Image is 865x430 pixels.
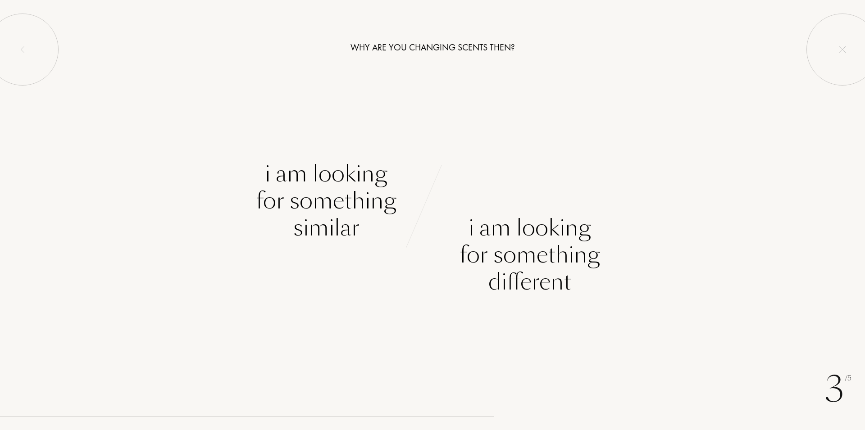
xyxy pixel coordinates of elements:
div: 3 [825,362,851,416]
img: quit_onboard.svg [839,46,846,53]
img: left_onboard.svg [19,46,26,53]
div: I am looking for something different [460,214,600,295]
div: I am looking for something similar [256,160,396,241]
span: /5 [845,373,851,384]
